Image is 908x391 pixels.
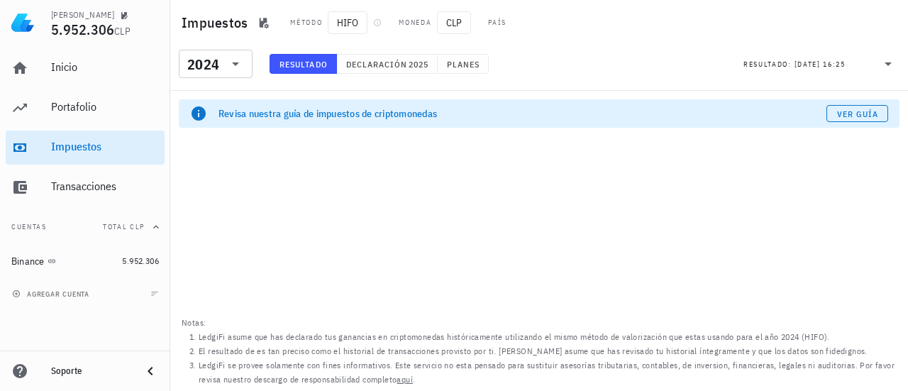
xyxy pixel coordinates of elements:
[735,50,905,77] div: Resultado:[DATE] 16:25
[6,244,165,278] a: Binance 5.952.306
[6,51,165,85] a: Inicio
[51,100,159,114] div: Portafolio
[512,14,529,31] div: CL-icon
[15,290,89,299] span: agregar cuenta
[6,170,165,204] a: Transacciones
[199,344,897,358] li: El resultado de es tan preciso como el historial de transacciones provisto por ti. [PERSON_NAME] ...
[877,11,899,34] div: avatar
[794,57,846,72] div: [DATE] 16:25
[446,59,480,70] span: Planes
[51,60,159,74] div: Inicio
[270,54,337,74] button: Resultado
[488,17,506,28] div: País
[279,59,328,70] span: Resultado
[11,255,45,268] div: Binance
[826,105,888,122] a: Ver guía
[179,50,253,78] div: 2024
[114,25,131,38] span: CLP
[182,11,253,34] h1: Impuestos
[345,59,408,70] span: Declaración
[397,374,413,385] a: aquí
[51,365,131,377] div: Soporte
[51,140,159,153] div: Impuestos
[170,312,908,391] footer: Notas:
[337,54,438,74] button: Declaración 2025
[11,11,34,34] img: LedgiFi
[187,57,219,72] div: 2024
[743,55,794,73] div: Resultado:
[437,11,471,34] span: CLP
[328,11,367,34] span: HIFO
[199,330,897,344] li: LedgiFi asume que has declarado tus ganancias en criptomonedas históricamente utilizando el mismo...
[199,358,897,387] li: LedgiFi se provee solamente con fines informativos. Este servicio no esta pensado para sustituir ...
[51,9,114,21] div: [PERSON_NAME]
[408,59,428,70] span: 2025
[399,17,431,28] div: Moneda
[9,287,96,301] button: agregar cuenta
[290,17,322,28] div: Método
[218,106,826,121] div: Revisa nuestra guía de impuestos de criptomonedas
[6,210,165,244] button: CuentasTotal CLP
[6,91,165,125] a: Portafolio
[6,131,165,165] a: Impuestos
[51,180,159,193] div: Transacciones
[122,255,159,266] span: 5.952.306
[438,54,489,74] button: Planes
[836,109,879,119] span: Ver guía
[51,20,114,39] span: 5.952.306
[103,222,145,231] span: Total CLP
